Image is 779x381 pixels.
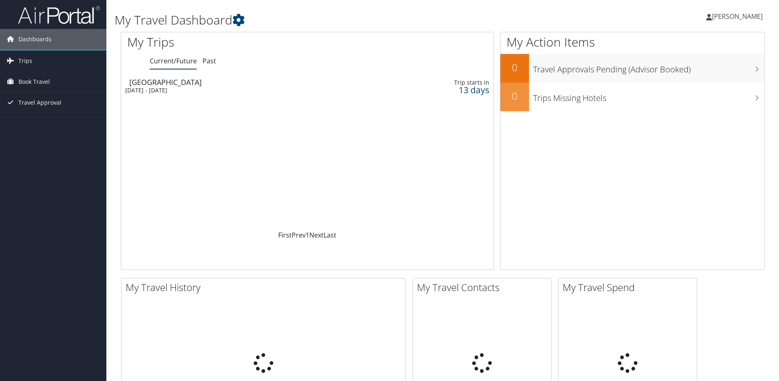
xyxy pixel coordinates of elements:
[500,89,529,103] h2: 0
[410,86,489,94] div: 13 days
[500,83,764,111] a: 0Trips Missing Hotels
[278,231,292,240] a: First
[203,56,216,65] a: Past
[18,92,61,113] span: Travel Approval
[18,29,52,49] span: Dashboards
[18,72,50,92] span: Book Travel
[706,4,771,29] a: [PERSON_NAME]
[417,280,551,294] h2: My Travel Contacts
[500,34,764,51] h1: My Action Items
[500,61,529,74] h2: 0
[306,231,309,240] a: 1
[126,280,405,294] h2: My Travel History
[533,60,764,75] h3: Travel Approvals Pending (Advisor Booked)
[309,231,324,240] a: Next
[533,88,764,104] h3: Trips Missing Hotels
[410,79,489,86] div: Trip starts in
[127,34,332,51] h1: My Trips
[150,56,197,65] a: Current/Future
[292,231,306,240] a: Prev
[563,280,697,294] h2: My Travel Spend
[129,78,366,86] div: [GEOGRAPHIC_DATA]
[500,54,764,83] a: 0Travel Approvals Pending (Advisor Booked)
[712,12,763,21] span: [PERSON_NAME]
[125,87,362,94] div: [DATE] - [DATE]
[18,5,100,25] img: airportal-logo.png
[324,231,336,240] a: Last
[115,11,552,29] h1: My Travel Dashboard
[18,51,32,71] span: Trips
